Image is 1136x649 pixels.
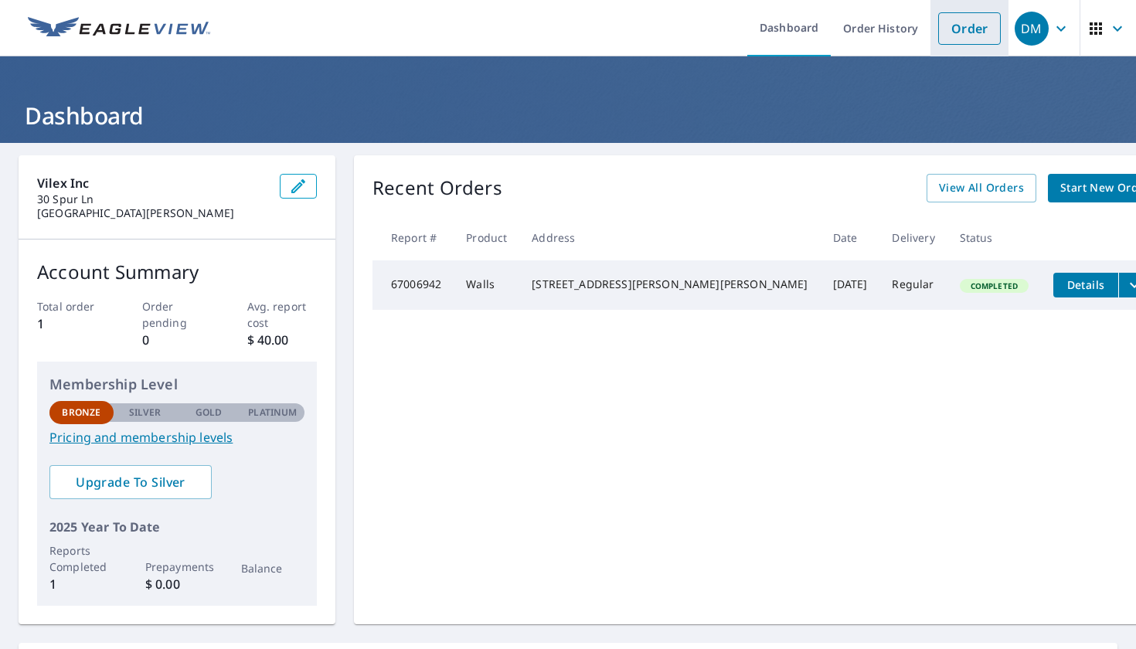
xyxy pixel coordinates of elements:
p: 30 Spur Ln [37,192,267,206]
p: Account Summary [37,258,317,286]
p: Silver [129,406,162,420]
p: Membership Level [49,374,304,395]
p: Reports Completed [49,542,114,575]
h1: Dashboard [19,100,1117,131]
img: EV Logo [28,17,210,40]
p: Avg. report cost [247,298,318,331]
th: Status [947,215,1041,260]
div: [STREET_ADDRESS][PERSON_NAME][PERSON_NAME] [532,277,808,292]
span: View All Orders [939,178,1024,198]
td: 67006942 [372,260,454,310]
th: Address [519,215,820,260]
p: $ 40.00 [247,331,318,349]
p: 1 [37,314,107,333]
p: Vilex Inc [37,174,267,192]
span: Completed [961,280,1027,291]
th: Delivery [879,215,947,260]
th: Report # [372,215,454,260]
span: Upgrade To Silver [62,474,199,491]
p: Platinum [248,406,297,420]
p: 1 [49,575,114,593]
span: Details [1063,277,1109,292]
p: 2025 Year To Date [49,518,304,536]
p: Gold [196,406,222,420]
p: Order pending [142,298,213,331]
p: [GEOGRAPHIC_DATA][PERSON_NAME] [37,206,267,220]
p: 0 [142,331,213,349]
a: View All Orders [927,174,1036,202]
th: Product [454,215,519,260]
td: Walls [454,260,519,310]
p: Balance [241,560,305,576]
td: Regular [879,260,947,310]
p: Prepayments [145,559,209,575]
p: Total order [37,298,107,314]
a: Order [938,12,1001,45]
th: Date [821,215,880,260]
p: Recent Orders [372,174,502,202]
a: Upgrade To Silver [49,465,212,499]
p: Bronze [62,406,100,420]
a: Pricing and membership levels [49,428,304,447]
button: detailsBtn-67006942 [1053,273,1118,297]
p: $ 0.00 [145,575,209,593]
td: [DATE] [821,260,880,310]
div: DM [1015,12,1049,46]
